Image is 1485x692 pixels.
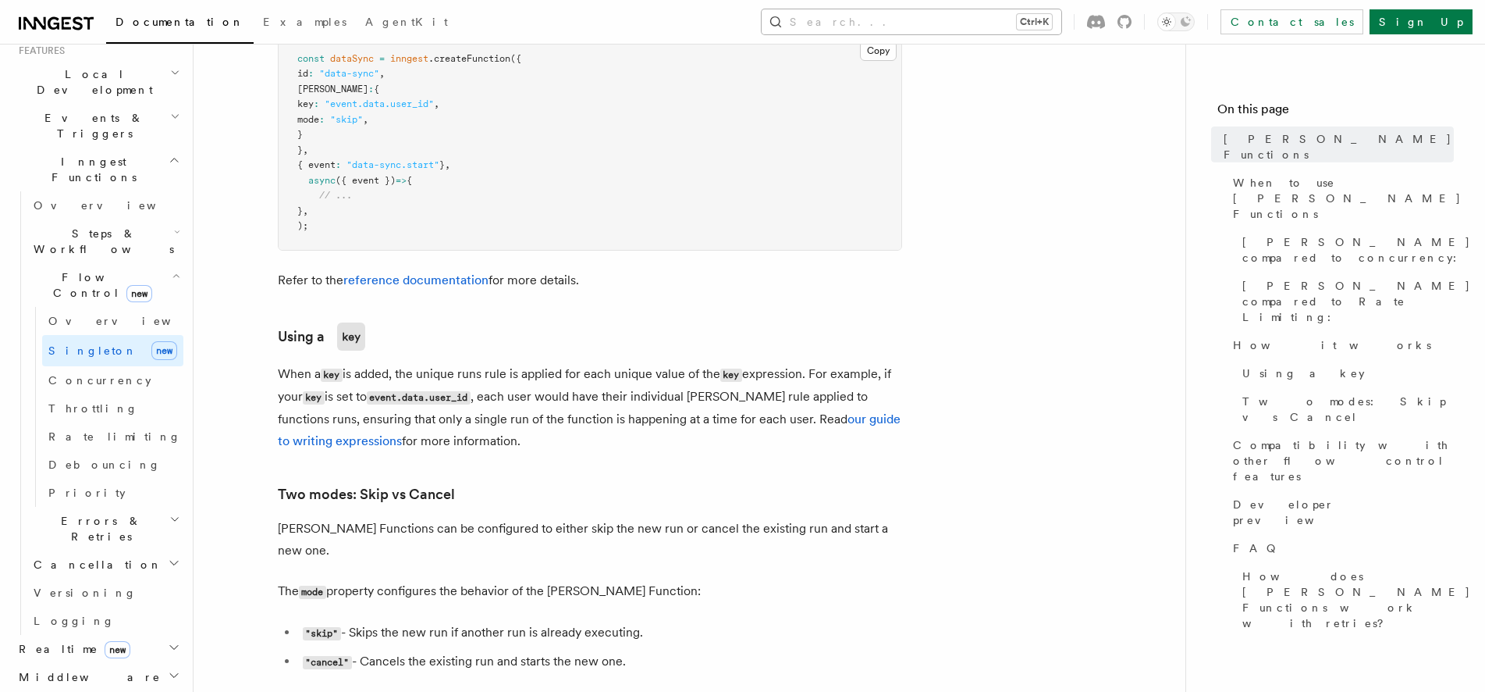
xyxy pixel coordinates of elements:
span: [PERSON_NAME] [297,84,368,95]
li: - Skips the new run if another run is already executing. [298,622,902,644]
span: Logging [34,615,115,627]
span: Realtime [12,641,130,657]
a: Compatibility with other flow control features [1227,431,1454,490]
span: = [379,53,385,64]
span: Two modes: Skip vs Cancel [1242,394,1454,425]
a: Versioning [27,579,183,607]
button: Cancellation [27,551,183,579]
span: Flow Control [27,269,172,301]
span: ({ [510,53,521,64]
span: Versioning [34,587,137,599]
a: our guide to writing expressions [278,412,901,448]
li: - Cancels the existing run and starts the new one. [298,651,902,673]
span: [PERSON_NAME] compared to Rate Limiting: [1242,278,1471,325]
span: Using a key [1242,366,1365,381]
a: Developer preview [1227,490,1454,534]
span: } [297,129,303,140]
a: When to use [PERSON_NAME] Functions [1227,169,1454,228]
span: { event [297,159,336,170]
span: : [368,84,374,95]
span: : [308,68,314,79]
a: Overview [27,191,183,219]
span: new [126,285,152,302]
span: Overview [48,315,209,327]
span: id [297,68,308,79]
span: , [445,159,450,170]
span: , [303,205,308,216]
span: { [407,175,412,186]
span: .createFunction [428,53,510,64]
code: "cancel" [303,656,352,669]
button: Errors & Retries [27,507,183,551]
h4: On this page [1217,100,1454,125]
a: How does [PERSON_NAME] Functions work with retries? [1236,562,1454,637]
span: AgentKit [365,16,448,28]
span: "skip" [330,114,363,125]
a: Documentation [106,5,254,44]
a: How it works [1227,331,1454,359]
span: [PERSON_NAME] Functions [1224,131,1454,162]
code: event.data.user_id [367,391,471,405]
p: [PERSON_NAME] Functions can be configured to either skip the new run or cancel the existing run a... [278,518,902,562]
button: Inngest Functions [12,148,183,191]
kbd: Ctrl+K [1017,14,1052,30]
a: reference documentation [343,273,488,287]
p: When a is added, the unique runs rule is applied for each unique value of the expression. For exa... [278,363,902,452]
code: key [321,369,343,382]
span: : [314,98,319,109]
span: ({ event }) [336,175,396,186]
span: mode [297,114,319,125]
button: Steps & Workflows [27,219,183,263]
span: Rate limiting [48,430,181,443]
button: Search...Ctrl+K [762,9,1061,34]
button: Middleware [12,663,183,691]
span: , [303,144,308,155]
span: const [297,53,325,64]
a: [PERSON_NAME] compared to Rate Limiting: [1236,272,1454,331]
button: Realtimenew [12,635,183,663]
a: Singletonnew [42,335,183,366]
span: "data-sync" [319,68,379,79]
a: Debouncing [42,451,183,479]
span: Examples [263,16,346,28]
span: , [379,68,385,79]
a: Two modes: Skip vs Cancel [1236,387,1454,431]
a: Using a key [1236,359,1454,387]
span: Local Development [12,66,170,98]
span: ); [297,220,308,231]
span: Priority [48,487,126,499]
code: "skip" [303,627,341,640]
button: Toggle dark mode [1157,12,1195,31]
span: Singleton [48,344,137,357]
a: AgentKit [356,5,457,42]
span: Cancellation [27,557,162,573]
p: Refer to the for more details. [278,269,902,291]
span: { [374,84,379,95]
span: Events & Triggers [12,110,170,141]
span: [PERSON_NAME] compared to concurrency: [1242,234,1471,266]
span: async [308,175,336,186]
span: Features [12,45,65,57]
span: Debouncing [48,458,161,471]
span: } [297,205,303,216]
span: , [434,98,439,109]
span: // ... [319,190,352,201]
span: "event.data.user_id" [325,98,434,109]
span: Developer preview [1233,497,1454,528]
span: How does [PERSON_NAME] Functions work with retries? [1242,569,1471,631]
button: Local Development [12,60,183,104]
span: Compatibility with other flow control features [1233,437,1454,484]
span: new [105,641,130,658]
span: } [439,159,445,170]
span: Steps & Workflows [27,226,174,257]
span: : [319,114,325,125]
span: Documentation [115,16,244,28]
a: FAQ [1227,534,1454,562]
span: Overview [34,199,194,212]
span: "data-sync.start" [346,159,439,170]
span: => [396,175,407,186]
a: Contact sales [1220,9,1363,34]
a: Throttling [42,394,183,423]
span: dataSync [330,53,374,64]
a: Two modes: Skip vs Cancel [278,483,455,505]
